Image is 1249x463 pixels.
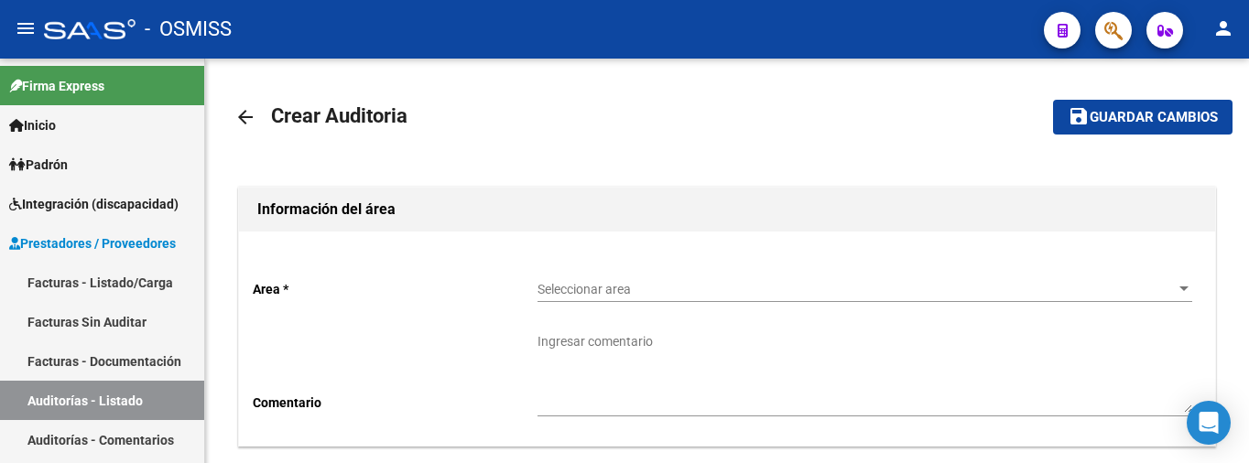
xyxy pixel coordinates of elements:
span: Prestadores / Proveedores [9,233,176,253]
span: Inicio [9,115,56,135]
span: Firma Express [9,76,104,96]
mat-icon: person [1212,17,1234,39]
div: Open Intercom Messenger [1187,401,1231,445]
span: Padrón [9,155,68,175]
span: Guardar cambios [1090,110,1218,126]
p: Comentario [253,393,538,413]
span: - OSMISS [145,9,232,49]
span: Seleccionar area [538,282,1176,297]
mat-icon: menu [15,17,37,39]
mat-icon: arrow_back [234,106,256,128]
span: Integración (discapacidad) [9,194,179,214]
button: Guardar cambios [1053,100,1233,134]
span: Crear Auditoria [271,104,407,127]
h1: Información del área [257,195,1197,224]
mat-icon: save [1068,105,1090,127]
p: Area * [253,279,538,299]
